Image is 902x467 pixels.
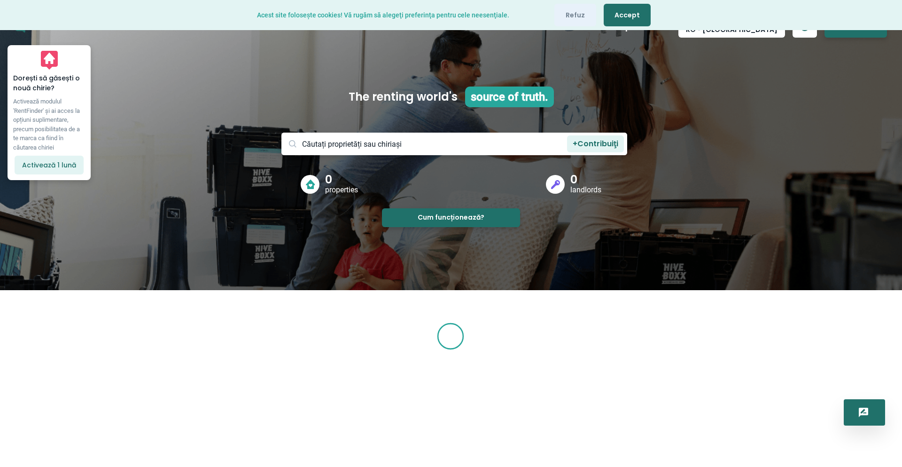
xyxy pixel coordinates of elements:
span: RO [GEOGRAPHIC_DATA] [686,26,778,34]
p: 0 [325,174,358,185]
button: Cum funcționează? [382,208,520,227]
button: Refuz [554,4,596,26]
p: Activează modulul 'RentFinder' și ai acces la opțiuni suplimentare, precum posibilitatea de a te ... [13,97,85,152]
button: +Contribuiţi [567,135,624,152]
p: 0 [570,174,601,185]
p: + Contribuiţi [567,139,624,148]
button: Activează 1 lună [15,156,84,174]
p: properties [325,185,358,195]
p: The renting world's [349,88,458,105]
p: source of truth. [465,87,554,107]
p: Activează 1 lună [22,161,76,169]
input: Căutați proprietăți sau chiriași [281,133,627,155]
p: landlords [570,185,601,195]
button: Accept [604,4,651,26]
p: Dorești să găsești o nouă chirie? [13,73,85,93]
span: Acest site folosește cookies! Vă rugăm să alegeţi preferinţa pentru cele neesenţiale. [257,11,509,19]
